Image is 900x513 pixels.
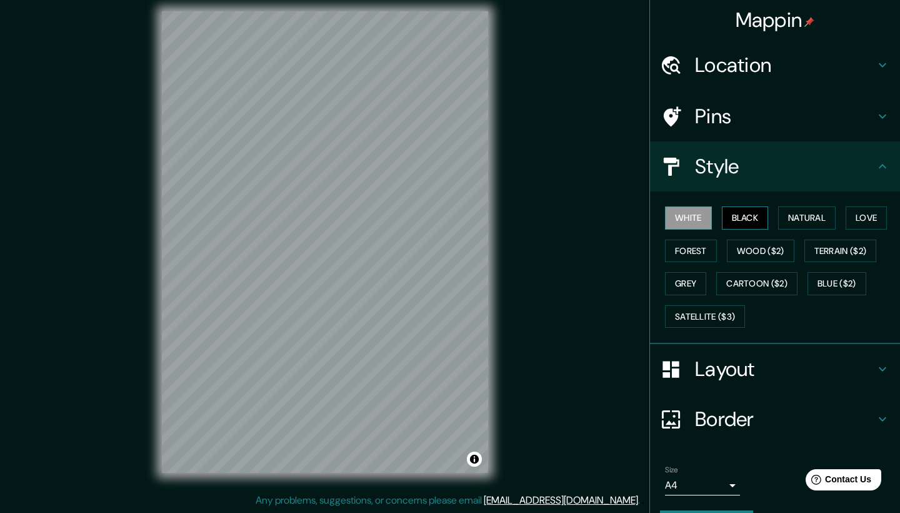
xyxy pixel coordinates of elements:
div: Border [650,394,900,444]
h4: Location [695,53,875,78]
button: Forest [665,240,717,263]
div: Layout [650,344,900,394]
button: Toggle attribution [467,452,482,467]
button: White [665,206,712,230]
button: Grey [665,272,706,295]
div: Pins [650,91,900,141]
label: Size [665,465,678,475]
button: Black [722,206,769,230]
h4: Style [695,154,875,179]
button: Blue ($2) [807,272,866,295]
canvas: Map [162,11,488,473]
button: Natural [778,206,836,230]
button: Cartoon ($2) [716,272,797,295]
button: Terrain ($2) [804,240,877,263]
div: . [642,493,644,508]
h4: Mappin [736,8,815,33]
img: pin-icon.png [804,17,814,27]
iframe: Help widget launcher [789,464,886,499]
div: A4 [665,475,740,495]
h4: Layout [695,357,875,382]
button: Wood ($2) [727,240,794,263]
div: . [640,493,642,508]
button: Satellite ($3) [665,305,745,328]
h4: Pins [695,104,875,129]
p: Any problems, suggestions, or concerns please email . [256,493,640,508]
button: Love [846,206,887,230]
div: Style [650,141,900,191]
a: [EMAIL_ADDRESS][DOMAIN_NAME] [484,494,638,507]
div: Location [650,40,900,90]
h4: Border [695,407,875,432]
